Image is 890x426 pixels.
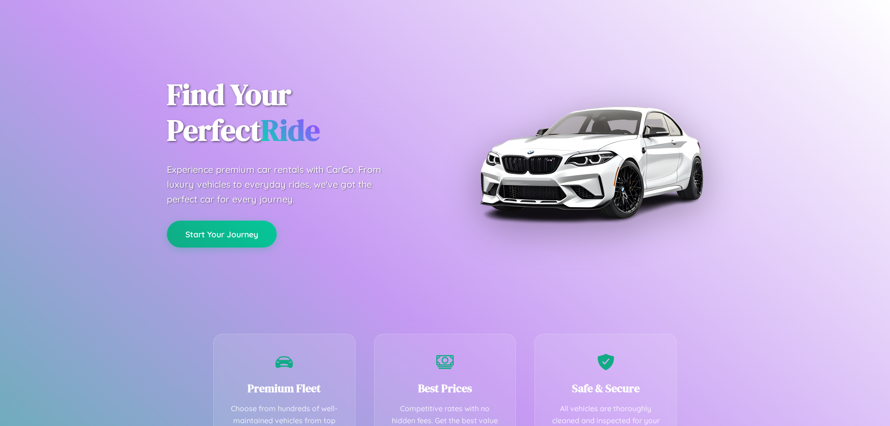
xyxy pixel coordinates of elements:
[167,221,277,248] button: Start Your Journey
[167,77,431,148] h1: Find Your Perfect
[549,381,662,396] h3: Safe & Secure
[228,381,341,396] h3: Premium Fleet
[167,162,399,207] p: Experience premium car rentals with CarGo. From luxury vehicles to everyday rides, we've got the ...
[475,46,707,278] img: Premium BMW car rental vehicle
[388,381,502,396] h3: Best Prices
[261,110,320,150] span: Ride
